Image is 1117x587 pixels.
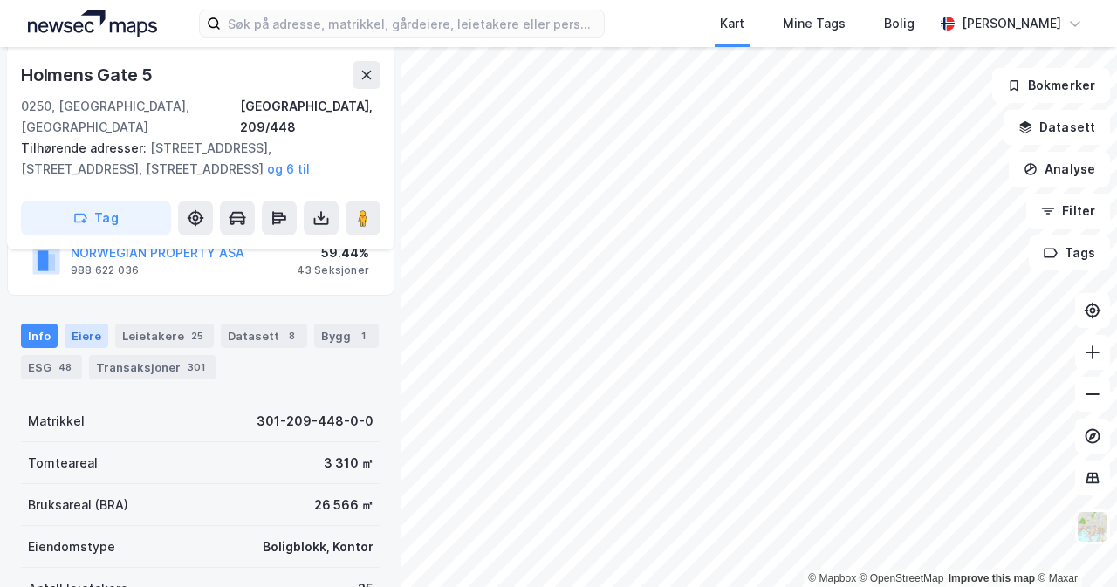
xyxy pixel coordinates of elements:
[28,453,98,474] div: Tomteareal
[55,358,75,376] div: 48
[21,201,171,235] button: Tag
[21,324,58,348] div: Info
[949,572,1035,584] a: Improve this map
[115,324,214,348] div: Leietakere
[257,411,373,432] div: 301-209-448-0-0
[1009,152,1110,187] button: Analyse
[21,61,156,89] div: Holmens Gate 5
[860,572,944,584] a: OpenStreetMap
[314,495,373,515] div: 26 566 ㎡
[188,327,207,345] div: 25
[221,10,604,37] input: Søk på adresse, matrikkel, gårdeiere, leietakere eller personer
[808,572,856,584] a: Mapbox
[1026,194,1110,229] button: Filter
[240,96,380,138] div: [GEOGRAPHIC_DATA], 209/448
[783,13,846,34] div: Mine Tags
[354,327,372,345] div: 1
[297,263,369,277] div: 43 Seksjoner
[28,536,115,557] div: Eiendomstype
[720,13,744,34] div: Kart
[28,10,157,37] img: logo.a4113a55bc3d86da70a041830d287a7e.svg
[263,536,373,557] div: Boligblokk, Kontor
[21,96,240,138] div: 0250, [GEOGRAPHIC_DATA], [GEOGRAPHIC_DATA]
[221,324,307,348] div: Datasett
[71,263,139,277] div: 988 622 036
[297,242,369,263] div: 59.44%
[884,13,915,34] div: Bolig
[324,453,373,474] div: 3 310 ㎡
[962,13,1061,34] div: [PERSON_NAME]
[1004,110,1110,145] button: Datasett
[21,138,367,180] div: [STREET_ADDRESS], [STREET_ADDRESS], [STREET_ADDRESS]
[314,324,379,348] div: Bygg
[1030,503,1117,587] iframe: Chat Widget
[992,68,1110,103] button: Bokmerker
[89,355,216,379] div: Transaksjoner
[21,140,150,155] span: Tilhørende adresser:
[28,495,128,515] div: Bruksareal (BRA)
[283,327,300,345] div: 8
[184,358,209,376] div: 301
[21,355,82,379] div: ESG
[65,324,108,348] div: Eiere
[28,411,85,432] div: Matrikkel
[1029,235,1110,270] button: Tags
